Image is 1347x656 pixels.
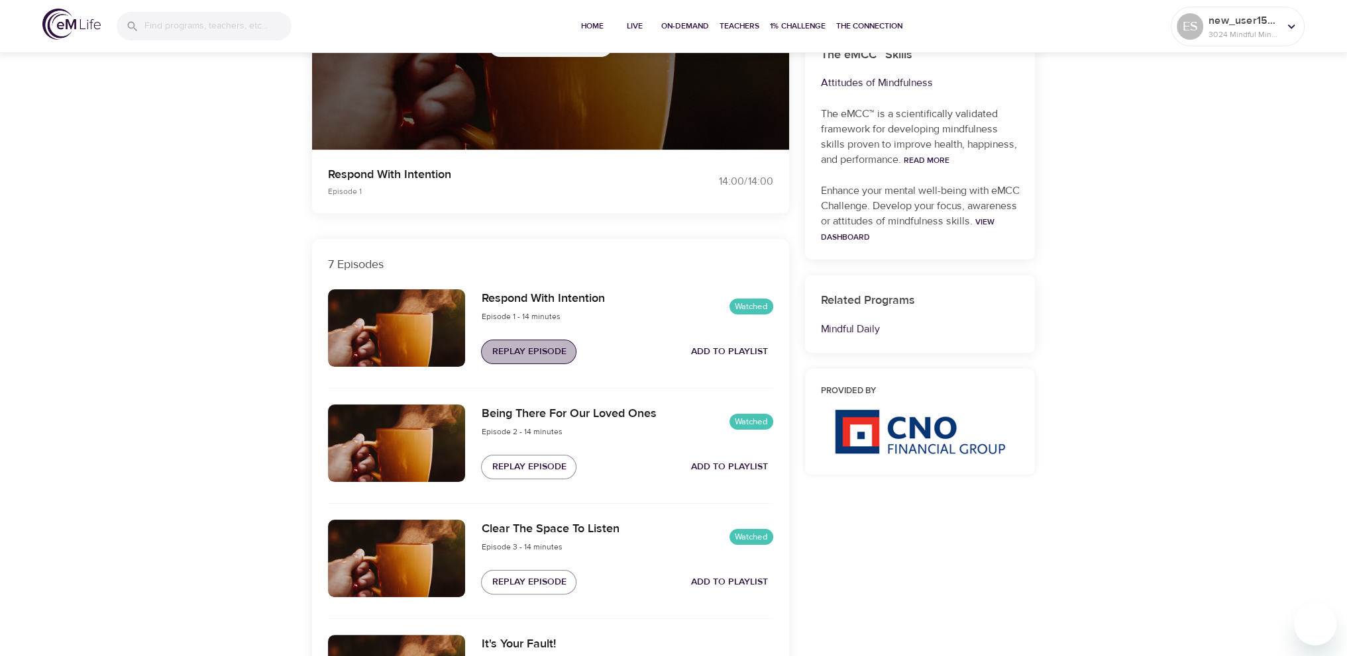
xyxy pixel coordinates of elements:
[821,46,1020,65] h6: The eMCC™ Skills
[481,635,562,654] h6: It's Your Fault!
[481,520,619,539] h6: Clear The Space To Listen
[686,455,773,479] button: Add to Playlist
[836,19,902,33] span: The Connection
[481,289,604,308] h6: Respond With Intention
[729,301,773,313] span: Watched
[821,385,1020,398] h6: Provided by
[821,291,1020,310] h6: Related Programs
[328,165,658,183] p: Respond With Intention
[481,340,576,364] button: Replay Episode
[481,541,562,552] span: Episode 3 - 14 minutes
[328,256,773,273] p: 7 Episodes
[576,19,608,33] span: Home
[1177,13,1203,40] div: ES
[729,416,773,428] span: Watched
[661,19,709,33] span: On-Demand
[686,340,773,364] button: Add to Playlist
[821,216,995,242] a: View Dashboard
[144,12,292,40] input: Find programs, teachers, etc...
[729,531,773,543] span: Watched
[821,75,1020,91] p: Attitudes of Mindfulness
[481,570,576,594] button: Replay Episode
[481,455,576,479] button: Replay Episode
[686,570,773,594] button: Add to Playlist
[691,344,768,360] span: Add to Playlist
[1209,13,1279,28] p: new_user1584044584
[770,19,826,33] span: 1% Challenge
[834,409,1005,454] img: CNO%20logo.png
[42,9,101,40] img: logo
[1294,603,1336,645] iframe: Button to launch messaging window
[328,185,658,197] p: Episode 1
[674,174,773,189] div: 14:00 / 14:00
[720,19,759,33] span: Teachers
[481,426,562,437] span: Episode 2 - 14 minutes
[492,344,566,360] span: Replay Episode
[691,574,768,590] span: Add to Playlist
[492,459,566,475] span: Replay Episode
[904,155,949,165] a: Read More
[492,574,566,590] span: Replay Episode
[821,107,1020,167] p: The eMCC™ is a scientifically validated framework for developing mindfulness skills proven to imp...
[1209,28,1279,40] p: 3024 Mindful Minutes
[619,19,651,33] span: Live
[821,183,1020,244] p: Enhance your mental well-being with eMCC Challenge. Develop your focus, awareness or attitudes of...
[691,459,768,475] span: Add to Playlist
[821,322,880,336] a: Mindful Daily
[481,404,656,424] h6: Being There For Our Loved Ones
[481,311,560,322] span: Episode 1 - 14 minutes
